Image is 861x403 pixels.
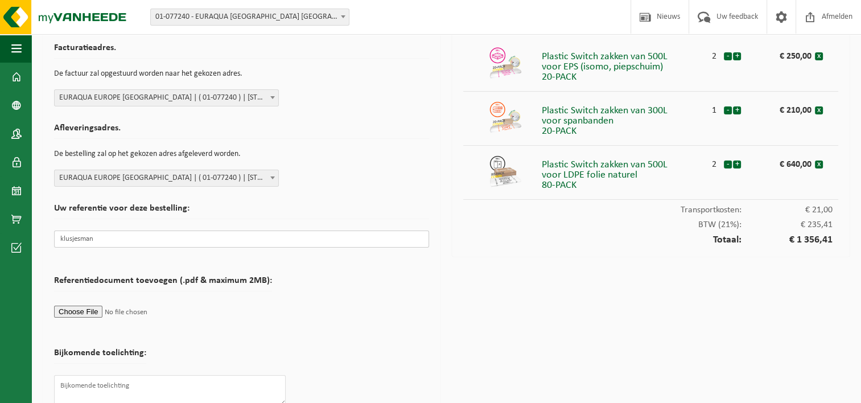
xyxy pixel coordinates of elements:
button: + [733,52,741,60]
h2: Afleveringsadres. [54,124,429,139]
button: + [733,161,741,168]
div: € 210,00 [760,100,814,115]
span: € 1 356,41 [741,235,833,245]
div: Totaal: [463,229,838,245]
h2: Uw referentie voor deze bestelling: [54,204,429,219]
p: De bestelling zal op het gekozen adres afgeleverd worden. [54,145,429,164]
button: x [815,106,823,114]
span: EURAQUA EUROPE NV | ( 01-077240 ) | TEXTIELSTRAAT 13, 8790 WAREGEM | 0415.179.794 [55,170,278,186]
span: EURAQUA EUROPE NV | ( 01-077240 ) | TEXTIELSTRAAT 13, 8790 WAREGEM | 0415.179.794 [55,90,278,106]
span: € 235,41 [741,220,833,229]
button: - [724,161,732,168]
div: Transportkosten: [463,200,838,215]
div: Plastic Switch zakken van 300L voor spanbanden 20-PACK [542,100,706,137]
h2: Referentiedocument toevoegen (.pdf & maximum 2MB): [54,276,272,291]
div: € 640,00 [760,154,814,169]
button: x [815,161,823,168]
p: De factuur zal opgestuurd worden naar het gekozen adres. [54,64,429,84]
button: x [815,52,823,60]
button: + [733,106,741,114]
img: 01-999956 [488,46,522,80]
h2: Facturatieadres. [54,43,429,59]
span: 01-077240 - EURAQUA EUROPE NV - WAREGEM [151,9,349,25]
div: BTW (21%): [463,215,838,229]
div: 2 [705,154,723,169]
button: - [724,52,732,60]
input: Uw referentie voor deze bestelling [54,231,429,248]
span: € 21,00 [741,205,833,215]
img: 01-999970 [488,154,522,188]
img: 01-999953 [488,100,522,134]
div: Plastic Switch zakken van 500L voor LDPE folie naturel 80-PACK [542,154,706,191]
div: 2 [705,46,723,61]
button: - [724,106,732,114]
h2: Bijkomende toelichting: [54,348,146,364]
span: EURAQUA EUROPE NV | ( 01-077240 ) | TEXTIELSTRAAT 13, 8790 WAREGEM | 0415.179.794 [54,170,279,187]
div: € 250,00 [760,46,814,61]
div: Plastic Switch zakken van 500L voor EPS (isomo, piepschuim) 20-PACK [542,46,706,83]
span: EURAQUA EUROPE NV | ( 01-077240 ) | TEXTIELSTRAAT 13, 8790 WAREGEM | 0415.179.794 [54,89,279,106]
div: 1 [705,100,723,115]
span: 01-077240 - EURAQUA EUROPE NV - WAREGEM [150,9,349,26]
